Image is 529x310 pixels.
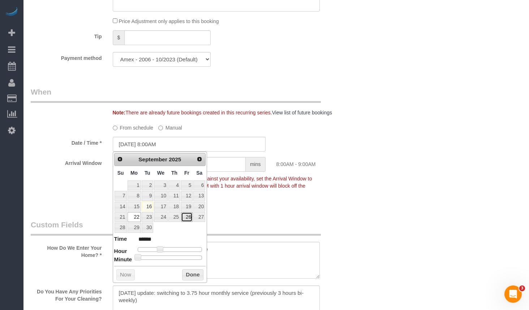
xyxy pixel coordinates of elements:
span: Wednesday [157,170,165,176]
a: 18 [168,202,180,211]
span: $ [113,30,125,45]
span: 3 [519,285,525,291]
a: 25 [168,212,180,222]
a: 30 [142,223,153,232]
a: 22 [128,212,141,222]
a: View list of future bookings [272,110,332,115]
button: Done [182,269,203,281]
span: Next [197,156,202,162]
a: 8 [128,191,141,201]
span: mins [246,157,266,172]
img: Automaid Logo [4,7,19,17]
dt: Hour [114,247,127,256]
a: 3 [154,180,168,190]
div: 8:00AM - 9:00AM [271,157,353,168]
span: Friday [184,170,189,176]
a: Prev [115,154,125,164]
a: 27 [193,212,205,222]
label: Payment method [25,52,107,62]
span: Monday [130,170,138,176]
span: Saturday [196,170,202,176]
label: Arrival Window [25,157,107,167]
input: Manual [158,126,163,130]
a: 14 [115,202,127,211]
a: 29 [128,223,141,232]
legend: Custom Fields [31,219,321,236]
a: 20 [193,202,205,211]
label: Manual [158,122,182,131]
span: Tuesday [145,170,150,176]
a: 1 [128,180,141,190]
a: 5 [181,180,193,190]
a: 12 [181,191,193,201]
a: 10 [154,191,168,201]
a: 7 [115,191,127,201]
span: Sunday [117,170,124,176]
label: Tip [25,30,107,40]
div: There are already future bookings created in this recurring series. [107,109,353,116]
a: 24 [154,212,168,222]
a: 28 [115,223,127,232]
input: MM/DD/YYYY HH:MM [113,137,266,152]
strong: Note: [113,110,126,115]
a: 6 [193,180,205,190]
a: Next [195,154,205,164]
a: 23 [142,212,153,222]
a: 15 [128,202,141,211]
label: Date / Time * [25,137,107,147]
span: To make this booking count against your availability, set the Arrival Window to match a spot on y... [113,176,312,196]
a: 21 [115,212,127,222]
input: From schedule [113,126,117,130]
a: 19 [181,202,193,211]
a: 2 [142,180,153,190]
dt: Minute [114,256,132,265]
label: How Do We Enter Your Home? * [25,242,107,259]
legend: When [31,87,321,103]
a: 16 [142,202,153,211]
span: Price Adjustment only applies to this booking [119,18,219,24]
a: 26 [181,212,193,222]
dt: Time [114,235,127,244]
label: Do You Have Any Priorities For Your Cleaning? [25,285,107,302]
iframe: Intercom live chat [504,285,522,303]
span: 2025 [169,156,181,162]
span: Prev [117,156,123,162]
a: 17 [154,202,168,211]
a: 11 [168,191,180,201]
span: Thursday [171,170,177,176]
a: 13 [193,191,205,201]
a: 9 [142,191,153,201]
button: Now [116,269,135,281]
label: From schedule [113,122,154,131]
a: 4 [168,180,180,190]
span: September [138,156,167,162]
